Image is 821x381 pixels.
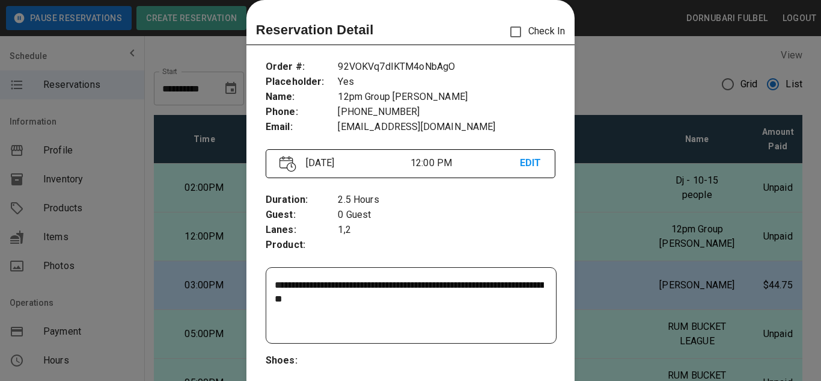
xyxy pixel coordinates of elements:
[266,193,338,208] p: Duration :
[266,353,338,368] p: Shoes :
[503,19,565,45] p: Check In
[266,60,338,75] p: Order # :
[338,120,555,135] p: [EMAIL_ADDRESS][DOMAIN_NAME]
[266,90,338,105] p: Name :
[338,90,555,105] p: 12pm Group [PERSON_NAME]
[266,223,338,238] p: Lanes :
[266,120,338,135] p: Email :
[338,223,555,238] p: 1,2
[279,156,296,172] img: Vector
[266,238,338,253] p: Product :
[338,193,555,208] p: 2.5 Hours
[266,75,338,90] p: Placeholder :
[410,156,520,170] p: 12:00 PM
[266,105,338,120] p: Phone :
[256,20,374,40] p: Reservation Detail
[520,156,542,171] p: EDIT
[301,156,410,170] p: [DATE]
[338,75,555,90] p: Yes
[338,208,555,223] p: 0 Guest
[266,208,338,223] p: Guest :
[338,105,555,120] p: [PHONE_NUMBER]
[338,60,555,75] p: 92VOKVq7dIKTM4oNbAgO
